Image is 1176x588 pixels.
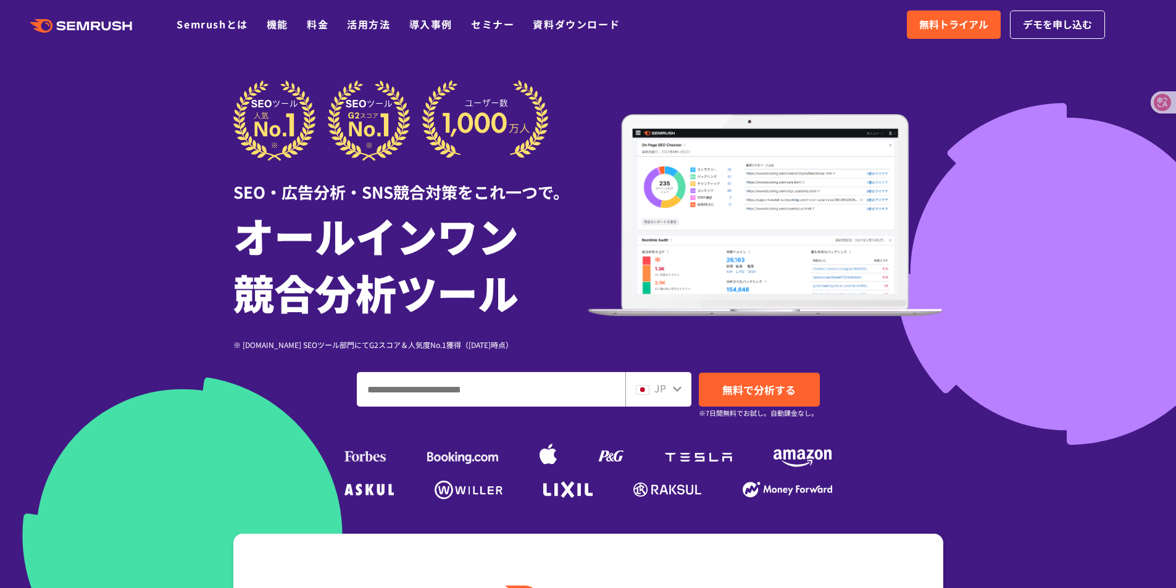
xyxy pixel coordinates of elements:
[233,161,588,204] div: SEO・広告分析・SNS競合対策をこれ一つで。
[357,373,625,406] input: ドメイン、キーワードまたはURLを入力してください
[919,17,988,33] span: 無料トライアル
[471,17,514,31] a: セミナー
[907,10,1001,39] a: 無料トライアル
[409,17,452,31] a: 導入事例
[722,382,796,397] span: 無料で分析する
[233,339,588,350] div: ※ [DOMAIN_NAME] SEOツール部門にてG2スコア＆人気度No.1獲得（[DATE]時点）
[267,17,288,31] a: 機能
[699,407,818,419] small: ※7日間無料でお試し。自動課金なし。
[307,17,328,31] a: 料金
[533,17,620,31] a: 資料ダウンロード
[347,17,390,31] a: 活用方法
[233,207,588,320] h1: オールインワン 競合分析ツール
[654,381,666,395] span: JP
[1023,17,1092,33] span: デモを申し込む
[699,373,820,407] a: 無料で分析する
[177,17,248,31] a: Semrushとは
[1010,10,1105,39] a: デモを申し込む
